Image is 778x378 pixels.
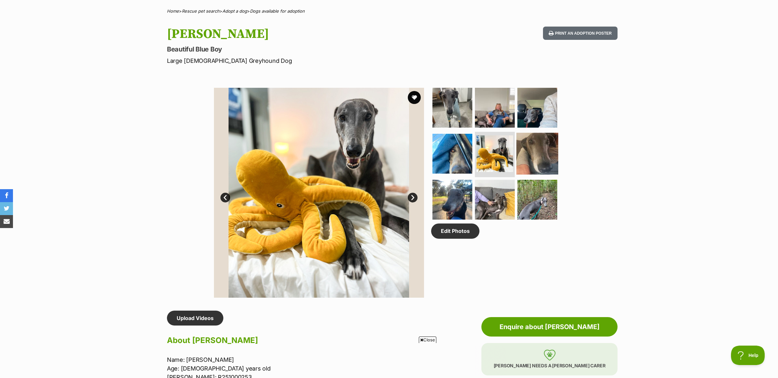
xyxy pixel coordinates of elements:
a: Enquire about [PERSON_NAME] [481,317,618,337]
img: Photo of Marcus [424,88,634,298]
img: Photo of Marcus [432,134,472,174]
a: Upload Videos [167,311,223,326]
img: Photo of Marcus [517,180,557,220]
span: Close [419,337,436,343]
a: Rescue pet search [182,8,219,14]
div: > > > [151,9,627,14]
a: Home [167,8,179,14]
a: Prev [220,193,230,202]
p: [PERSON_NAME] needs a [PERSON_NAME] carer [481,343,618,375]
p: Beautiful Blue Boy [167,45,441,54]
a: Adopt a dog [222,8,247,14]
img: Photo of Marcus [432,88,472,128]
img: Photo of Marcus [477,135,513,172]
img: Photo of Marcus [475,180,515,220]
button: favourite [408,91,421,104]
iframe: Help Scout Beacon - Open [731,346,765,365]
img: foster-care-31f2a1ccfb079a48fc4dc6d2a002ce68c6d2b76c7ccb9e0da61f6cd5abbf869a.svg [544,349,556,361]
button: Print an adoption poster [543,27,618,40]
a: Next [408,193,418,202]
img: Photo of Marcus [214,88,424,298]
a: Edit Photos [431,223,479,238]
img: Photo of Marcus [432,180,472,220]
iframe: Advertisement [271,346,507,375]
h1: [PERSON_NAME] [167,27,441,41]
h2: About [PERSON_NAME] [167,333,435,348]
a: Dogs available for adoption [250,8,305,14]
img: Photo of Marcus [517,88,557,128]
p: Large [DEMOGRAPHIC_DATA] Greyhound Dog [167,56,441,65]
img: Photo of Marcus [475,88,515,128]
img: Photo of Marcus [516,133,558,175]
